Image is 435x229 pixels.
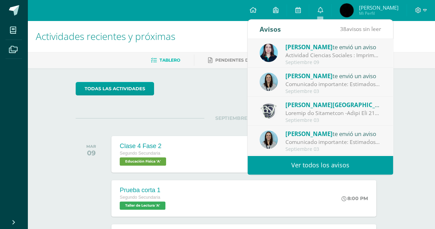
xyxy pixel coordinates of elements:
[160,58,180,63] span: Tablero
[340,3,354,17] img: 9106a5c91861ec016a9424da0e44e32e.png
[285,72,333,80] span: [PERSON_NAME]
[120,195,160,200] span: Segundo Secundaria
[120,157,166,166] span: Educación Física 'A'
[260,73,278,91] img: aed16db0a88ebd6752f21681ad1200a1.png
[285,138,381,146] div: Comunicado importante: Estimados padres de familia, Les compartimos información importante relaci...
[86,149,96,157] div: 09
[215,58,274,63] span: Pendientes de entrega
[285,109,381,117] div: Rúbrica de Evaluación -Drama Day 2025- : Drama Day – Assessment Rubrics Dear Parents, As part of ...
[285,100,381,109] div: te envió un aviso
[359,4,398,11] span: [PERSON_NAME]
[285,80,381,88] div: Comunicado importante: Estimados padres de familia, Les compartimos información importante relaci...
[285,89,381,94] div: Septiembre 03
[260,20,281,39] div: Avisos
[248,156,393,175] a: Ver todos los avisos
[204,115,258,121] span: SEPTIEMBRE
[86,144,96,149] div: MAR
[208,55,274,66] a: Pendientes de entrega
[120,151,160,156] span: Segundo Secundaria
[151,55,180,66] a: Tablero
[36,30,175,43] span: Actividades recientes y próximas
[340,25,381,33] span: avisos sin leer
[285,71,381,80] div: te envió un aviso
[120,201,165,210] span: Taller de Lectura 'A'
[285,129,381,138] div: te envió un aviso
[260,102,278,120] img: 16c3d0cd5e8cae4aecb86a0a5c6f5782.png
[285,42,381,51] div: te envió un aviso
[120,143,168,150] div: Clase 4 Fase 2
[76,82,154,95] a: todas las Actividades
[359,10,398,16] span: Mi Perfil
[120,187,167,194] div: Prueba corta 1
[285,60,381,65] div: Septiembre 09
[285,130,333,138] span: [PERSON_NAME]
[260,131,278,149] img: aed16db0a88ebd6752f21681ad1200a1.png
[285,117,381,123] div: Septiembre 03
[341,195,368,201] div: 8:00 PM
[285,51,381,59] div: Actividad Ciencias Sociales : Imprime en casa el siguiente mapa. Observa los colores que dividen ...
[285,43,333,51] span: [PERSON_NAME]
[260,44,278,62] img: cccdcb54ef791fe124cc064e0dd18e00.png
[340,25,346,33] span: 38
[285,101,393,109] span: [PERSON_NAME][GEOGRAPHIC_DATA]
[285,146,381,152] div: Septiembre 03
